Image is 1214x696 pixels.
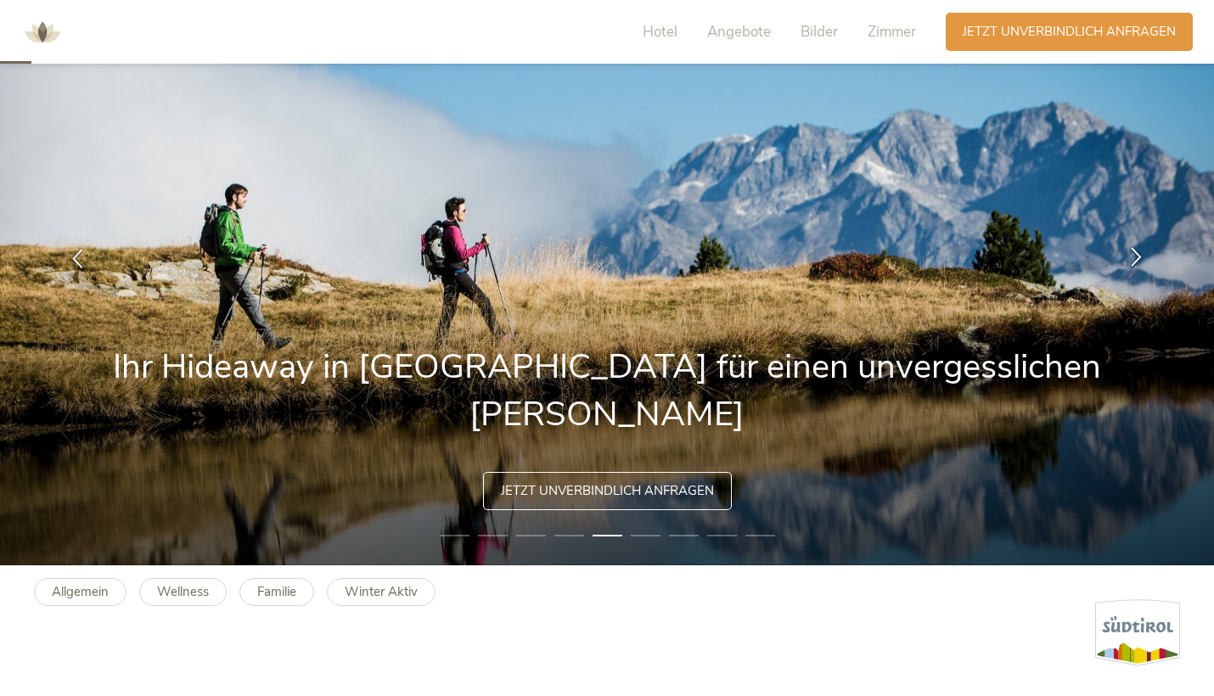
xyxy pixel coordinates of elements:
[52,583,109,600] b: Allgemein
[345,583,418,600] b: Winter Aktiv
[139,578,227,606] a: Wellness
[801,22,838,42] span: Bilder
[157,583,209,600] b: Wellness
[257,583,296,600] b: Familie
[868,22,916,42] span: Zimmer
[239,578,314,606] a: Familie
[501,482,714,500] span: Jetzt unverbindlich anfragen
[17,25,68,37] a: AMONTI & LUNARIS Wellnessresort
[963,23,1176,41] span: Jetzt unverbindlich anfragen
[643,22,677,42] span: Hotel
[34,578,126,606] a: Allgemein
[327,578,436,606] a: Winter Aktiv
[17,7,68,58] img: AMONTI & LUNARIS Wellnessresort
[1095,599,1180,666] img: Südtirol
[707,22,771,42] span: Angebote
